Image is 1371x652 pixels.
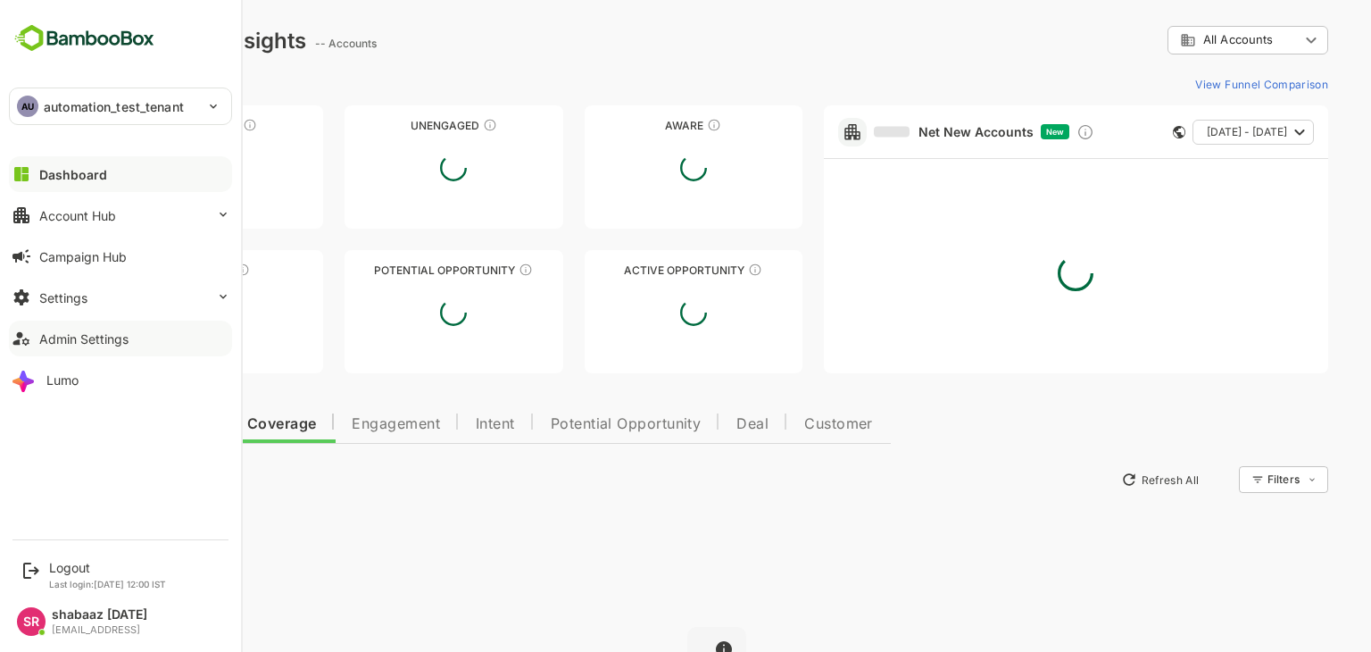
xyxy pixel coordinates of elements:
[253,37,320,50] ag: -- Accounts
[44,97,184,116] p: automation_test_tenant
[180,118,195,132] div: These accounts have not been engaged with for a defined time period
[9,238,232,274] button: Campaign Hub
[9,321,232,356] button: Admin Settings
[1130,120,1251,145] button: [DATE] - [DATE]
[49,579,166,589] p: Last login: [DATE] 12:00 IST
[1051,465,1144,494] button: Refresh All
[39,290,87,305] div: Settings
[17,607,46,636] div: SR
[289,417,378,431] span: Engagement
[742,417,810,431] span: Customer
[9,362,232,397] button: Lumo
[173,263,187,277] div: These accounts are warm, further nurturing would qualify them to MQAs
[1144,121,1225,144] span: [DATE] - [DATE]
[9,156,232,192] button: Dashboard
[1126,70,1266,98] button: View Funnel Comparison
[52,607,147,623] div: shabaaz [DATE]
[1110,126,1123,138] div: This card does not support filter and segments
[282,263,500,277] div: Potential Opportunity
[685,263,700,277] div: These accounts have open opportunities which might be at any of the Sales Stages
[43,464,173,496] button: New Insights
[39,167,107,182] div: Dashboard
[52,624,147,636] div: [EMAIL_ADDRESS]
[1203,464,1266,496] div: Filters
[488,417,639,431] span: Potential Opportunity
[46,372,79,388] div: Lumo
[1105,23,1266,58] div: All Accounts
[522,119,740,132] div: Aware
[49,560,166,575] div: Logout
[456,263,470,277] div: These accounts are MQAs and can be passed on to Inside Sales
[811,124,971,140] a: Net New Accounts
[413,417,453,431] span: Intent
[674,417,706,431] span: Deal
[1205,472,1237,486] div: Filters
[17,96,38,117] div: AU
[43,119,261,132] div: Unreached
[43,28,244,54] div: Dashboard Insights
[39,249,127,264] div: Campaign Hub
[39,208,116,223] div: Account Hub
[9,197,232,233] button: Account Hub
[39,331,129,347] div: Admin Settings
[9,21,160,55] img: BambooboxFullLogoMark.5f36c76dfaba33ec1ec1367b70bb1252.svg
[644,118,659,132] div: These accounts have just entered the buying cycle and need further nurturing
[1141,33,1210,46] span: All Accounts
[1014,123,1032,141] div: Discover new ICP-fit accounts showing engagement — via intent surges, anonymous website visits, L...
[282,119,500,132] div: Unengaged
[9,280,232,315] button: Settings
[522,263,740,277] div: Active Opportunity
[61,417,253,431] span: Data Quality and Coverage
[420,118,435,132] div: These accounts have not shown enough engagement and need nurturing
[1118,32,1237,48] div: All Accounts
[984,127,1001,137] span: New
[10,88,231,124] div: AUautomation_test_tenant
[43,263,261,277] div: Engaged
